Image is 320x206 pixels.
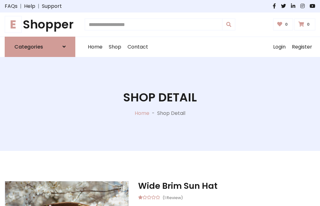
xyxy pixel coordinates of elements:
[157,110,185,117] p: Shop Detail
[135,110,149,117] a: Home
[289,37,315,57] a: Register
[305,22,311,27] span: 0
[273,18,293,30] a: 0
[138,181,315,191] h3: Wide Brim Sun Hat
[42,3,62,10] a: Support
[85,37,106,57] a: Home
[14,44,43,50] h6: Categories
[124,37,151,57] a: Contact
[283,22,289,27] span: 0
[5,3,17,10] a: FAQs
[5,18,75,32] h1: Shopper
[24,3,35,10] a: Help
[106,37,124,57] a: Shop
[123,90,197,105] h1: Shop Detail
[5,16,22,33] span: E
[5,18,75,32] a: EShopper
[270,37,289,57] a: Login
[5,37,75,57] a: Categories
[294,18,315,30] a: 0
[149,110,157,117] p: -
[35,3,42,10] span: |
[17,3,24,10] span: |
[162,193,183,201] small: (1 Review)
